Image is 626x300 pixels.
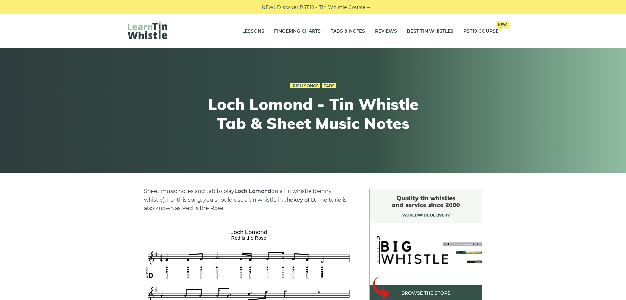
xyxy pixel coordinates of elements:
img: LearnTinWhistle.com [128,22,167,39]
a: Irish Songs [290,83,320,89]
a: Tabs [322,83,336,89]
a: Best Tin Whistles [407,23,453,40]
a: PST10 CourseNew [463,23,498,40]
h1: Loch Lomond - Tin Whistle Tab & Sheet Music Notes [192,95,434,133]
p: Sheet music notes and tab to play on a tin whistle (penny whistle). For this song, you should use... [144,187,354,213]
a: Fingering Charts [274,23,321,40]
a: Lessons [242,23,264,40]
span: New [496,21,509,28]
strong: Loch Lomond [234,188,271,194]
a: Tabs & Notes [331,23,365,40]
a: Reviews [375,23,397,40]
strong: key of D [293,197,315,203]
